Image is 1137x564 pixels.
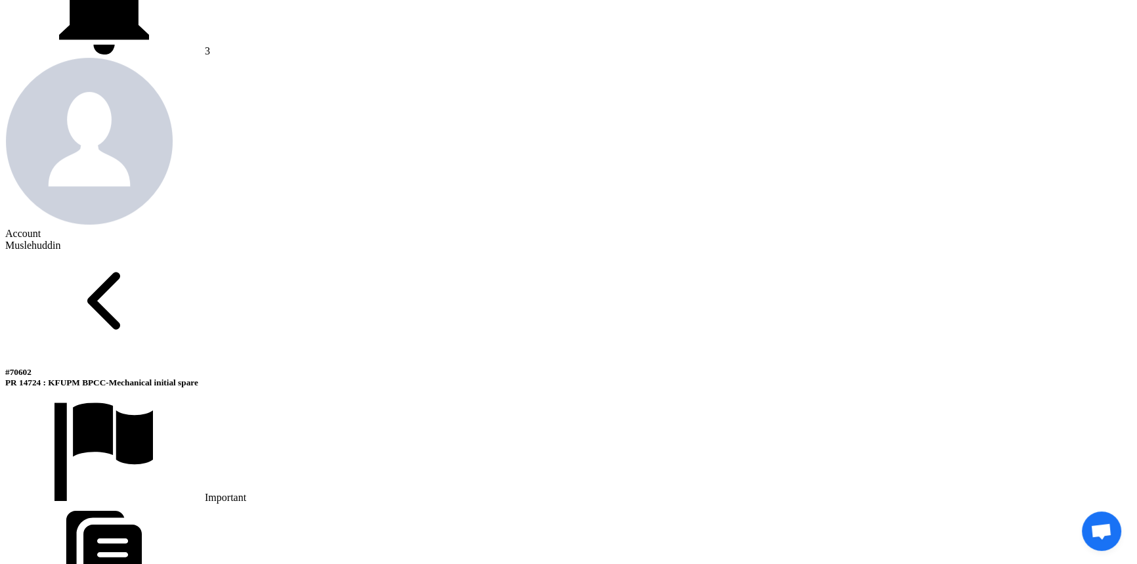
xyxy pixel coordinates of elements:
[205,45,210,56] span: 3
[205,492,246,503] span: Important
[5,228,1132,240] div: Account
[5,240,1132,251] div: Muslehuddin
[5,378,198,387] span: PR 14724 : KFUPM BPCC-Mechanical initial spare
[5,367,1132,388] h5: PR 14724 : KFUPM BPCC-Mechanical initial spare
[5,367,1132,378] div: #70602
[5,57,173,225] img: profile_test.png
[1082,511,1121,551] a: Open chat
